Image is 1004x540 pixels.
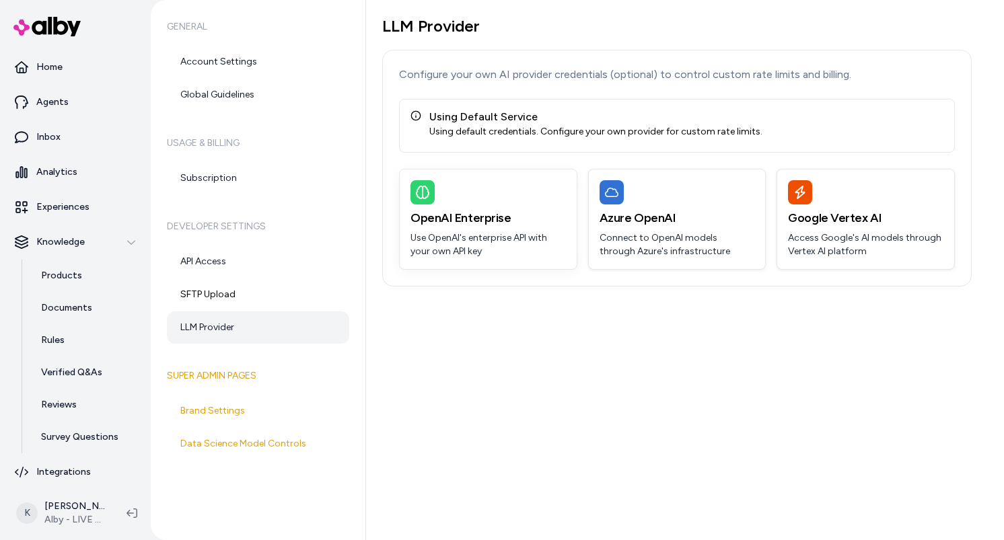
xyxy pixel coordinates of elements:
[5,456,145,488] a: Integrations
[600,208,755,227] h3: Azure OpenAI
[13,17,81,36] img: alby Logo
[167,395,349,427] a: Brand Settings
[41,334,65,347] p: Rules
[36,165,77,179] p: Analytics
[41,269,82,282] p: Products
[167,311,349,344] a: LLM Provider
[41,366,102,379] p: Verified Q&As
[167,278,349,311] a: SFTP Upload
[429,125,762,139] div: Using default credentials. Configure your own provider for custom rate limits.
[44,513,105,527] span: Alby - LIVE on [DOMAIN_NAME]
[41,398,77,412] p: Reviews
[5,191,145,223] a: Experiences
[382,16,972,36] h1: LLM Provider
[36,465,91,479] p: Integrations
[399,67,955,83] p: Configure your own AI provider credentials (optional) to control custom rate limits and billing.
[41,301,92,315] p: Documents
[36,200,89,214] p: Experiences
[28,260,145,292] a: Products
[28,389,145,421] a: Reviews
[410,231,566,258] p: Use OpenAI's enterprise API with your own API key
[167,79,349,111] a: Global Guidelines
[36,130,61,144] p: Inbox
[28,292,145,324] a: Documents
[28,324,145,356] a: Rules
[5,156,145,188] a: Analytics
[410,208,566,227] h3: OpenAI Enterprise
[36,61,63,74] p: Home
[5,51,145,83] a: Home
[167,8,349,46] h6: General
[167,124,349,162] h6: Usage & Billing
[167,428,349,460] a: Data Science Model Controls
[5,86,145,118] a: Agents
[167,357,349,395] h6: Super Admin Pages
[8,492,116,535] button: K[PERSON_NAME]Alby - LIVE on [DOMAIN_NAME]
[167,245,349,278] a: API Access
[36,95,69,109] p: Agents
[28,421,145,453] a: Survey Questions
[429,109,762,125] div: Using Default Service
[167,208,349,245] h6: Developer Settings
[5,226,145,258] button: Knowledge
[28,356,145,389] a: Verified Q&As
[44,500,105,513] p: [PERSON_NAME]
[600,231,755,258] p: Connect to OpenAI models through Azure's infrastructure
[167,46,349,78] a: Account Settings
[5,121,145,153] a: Inbox
[788,231,943,258] p: Access Google's AI models through Vertex AI platform
[16,502,38,524] span: K
[788,208,943,227] h3: Google Vertex AI
[167,162,349,194] a: Subscription
[36,235,85,249] p: Knowledge
[41,430,118,444] p: Survey Questions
